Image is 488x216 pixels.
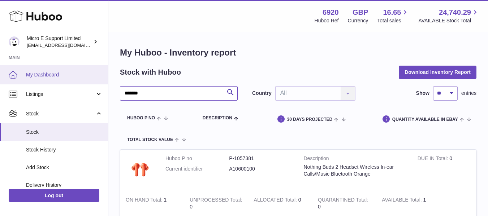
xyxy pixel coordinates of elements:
[127,116,155,120] span: Huboo P no
[323,8,339,17] strong: 6920
[254,197,298,204] strong: ALLOCATED Total
[304,155,407,164] strong: Description
[249,191,312,216] td: 0
[165,155,229,162] dt: Huboo P no
[376,191,440,216] td: 1
[418,155,449,163] strong: DUE IN Total
[126,197,164,204] strong: ON HAND Total
[418,17,479,24] span: AVAILABLE Stock Total
[126,155,155,184] img: product image
[27,42,106,48] span: [EMAIL_ADDRESS][DOMAIN_NAME]
[416,90,429,97] label: Show
[120,67,181,77] h2: Stock with Huboo
[26,71,103,78] span: My Dashboard
[382,197,423,204] strong: AVAILABLE Total
[318,204,321,210] span: 0
[439,8,471,17] span: 24,740.29
[26,110,95,117] span: Stock
[377,8,409,24] a: 16.65 Total sales
[304,164,407,177] div: Nothing Buds 2 Headset Wireless In-ear Calls/Music Bluetooth Orange
[392,117,458,122] span: Quantity Available in eBay
[9,189,99,202] a: Log out
[26,146,103,153] span: Stock History
[418,8,479,24] a: 24,740.29 AVAILABLE Stock Total
[26,182,103,189] span: Delivery History
[120,47,476,58] h1: My Huboo - Inventory report
[353,8,368,17] strong: GBP
[377,17,409,24] span: Total sales
[229,166,293,172] dd: A10600100
[203,116,232,120] span: Description
[120,191,184,216] td: 1
[348,17,368,24] div: Currency
[27,35,92,49] div: Micro E Support Limited
[127,137,173,142] span: Total stock value
[229,155,293,162] dd: P-1057381
[252,90,272,97] label: Country
[9,36,20,47] img: contact@micropcsupport.com
[287,117,333,122] span: 30 DAYS PROJECTED
[26,164,103,171] span: Add Stock
[461,90,476,97] span: entries
[412,150,476,191] td: 0
[315,17,339,24] div: Huboo Ref
[399,66,476,79] button: Download Inventory Report
[318,197,368,204] strong: QUARANTINED Total
[190,197,242,204] strong: UNPROCESSED Total
[383,8,401,17] span: 16.65
[26,91,95,98] span: Listings
[26,129,103,136] span: Stock
[165,166,229,172] dt: Current identifier
[184,191,248,216] td: 0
